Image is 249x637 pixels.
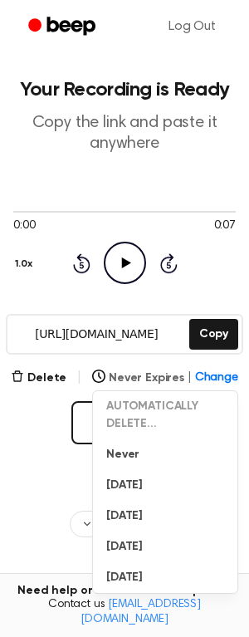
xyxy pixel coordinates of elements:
span: | [188,370,192,387]
span: 0:00 [13,218,35,235]
span: | [76,368,82,388]
button: Never Expires|Change [92,370,238,387]
button: [DATE] [93,562,237,593]
span: 0:07 [214,218,236,235]
a: Log Out [152,7,232,47]
span: Change [195,370,238,387]
p: Copy the link and paste it anywhere [13,113,236,154]
button: [DATE] [93,532,237,562]
button: AUTOMATICALLY DELETE... [93,391,237,439]
button: Delete [11,370,66,387]
button: Recording History [70,511,179,537]
button: Never [93,439,237,470]
button: Record [71,401,177,444]
button: 1.0x [13,250,38,278]
button: [DATE] [93,501,237,532]
span: Contact us [10,598,239,627]
a: Beep [17,11,110,43]
a: [EMAIL_ADDRESS][DOMAIN_NAME] [81,599,201,625]
button: [DATE] [93,470,237,501]
h1: Your Recording is Ready [13,80,236,100]
button: Copy [189,319,238,350]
